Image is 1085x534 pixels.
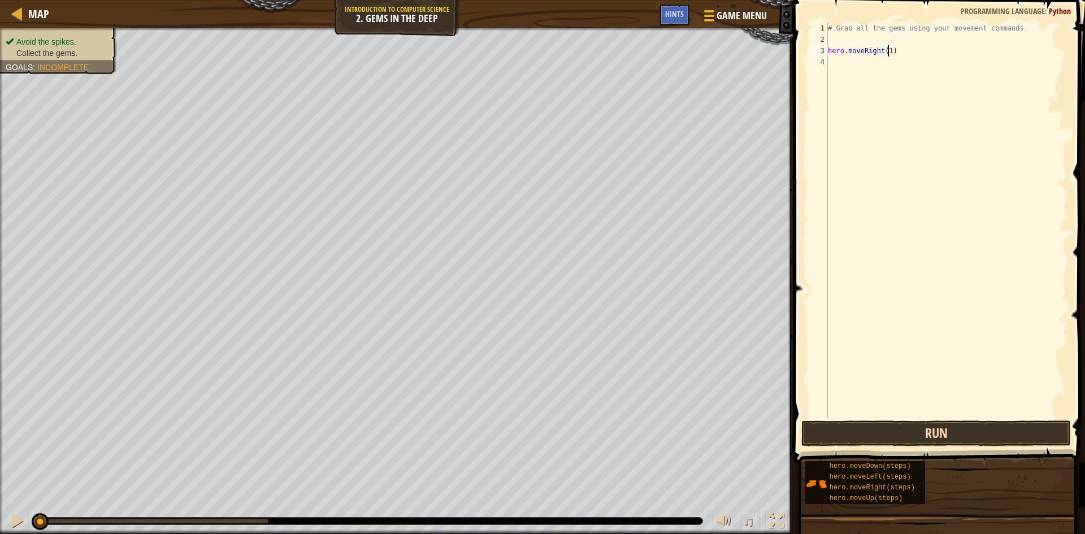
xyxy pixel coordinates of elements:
[16,37,76,46] span: Avoid the spikes.
[28,6,49,21] span: Map
[805,473,827,494] img: portrait.png
[961,6,1045,16] span: Programming language
[830,462,911,470] span: hero.moveDown(steps)
[713,511,735,534] button: Adjust volume
[1045,6,1049,16] span: :
[809,57,828,68] div: 4
[23,6,49,21] a: Map
[830,484,915,492] span: hero.moveRight(steps)
[1049,6,1071,16] span: Python
[717,8,767,23] span: Game Menu
[6,511,28,534] button: Ctrl + P: Pause
[6,47,108,59] li: Collect the gems.
[37,63,89,72] span: Incomplete
[809,34,828,45] div: 2
[33,63,37,72] span: :
[6,63,33,72] span: Goals
[809,45,828,57] div: 3
[830,473,911,481] span: hero.moveLeft(steps)
[16,49,77,58] span: Collect the gems.
[6,36,108,47] li: Avoid the spikes.
[741,511,760,534] button: ♫
[765,511,788,534] button: Toggle fullscreen
[743,513,754,529] span: ♫
[695,5,774,31] button: Game Menu
[665,8,684,19] span: Hints
[830,494,903,502] span: hero.moveUp(steps)
[801,420,1071,446] button: Run
[809,23,828,34] div: 1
